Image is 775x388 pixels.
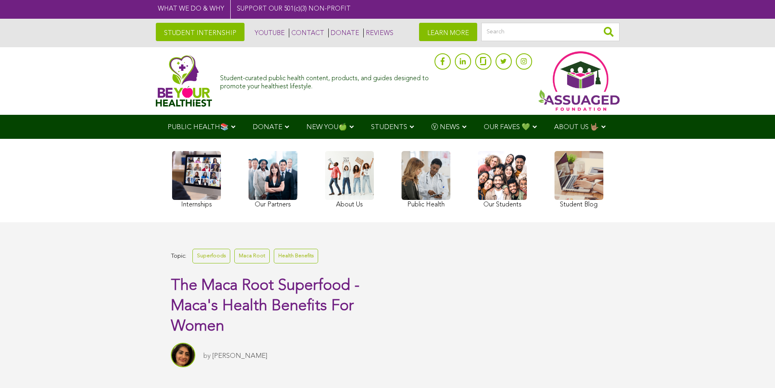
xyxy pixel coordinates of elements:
[171,278,360,334] span: The Maca Root Superfood - Maca's Health Benefits For Women
[274,249,318,263] a: Health Benefits
[423,115,475,139] a: Ⓥ NEWS
[363,28,393,37] a: REVIEWS
[328,28,359,37] a: DONATE
[362,115,423,139] a: STUDENTS
[538,51,620,111] img: Assuaged App
[212,353,267,360] a: [PERSON_NAME]
[156,55,212,107] img: Assuaged
[546,115,616,139] a: ABOUT US 🤟🏽
[481,23,620,41] input: Search
[156,23,245,41] a: STUDENT INTERNSHIP
[220,71,430,90] div: Student-curated public health content, products, and guides designed to promote your healthiest l...
[289,28,324,37] a: CONTACT
[171,251,186,262] span: Topic:
[419,23,477,41] a: LEARN MORE
[480,57,486,65] img: glassdoor
[475,115,546,139] a: OUR FAVES 💚
[234,249,270,263] a: Maca Root
[298,115,362,139] a: NEW YOU🍏
[734,349,775,388] iframe: Chat Widget
[253,28,285,37] a: YOUTUBE
[192,249,230,263] a: Superfoods
[159,115,244,139] a: PUBLIC HEALTH📚
[203,353,211,360] span: by
[171,343,195,367] img: Sitara Darvish
[244,115,298,139] a: DONATE
[156,115,620,139] div: Navigation Menu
